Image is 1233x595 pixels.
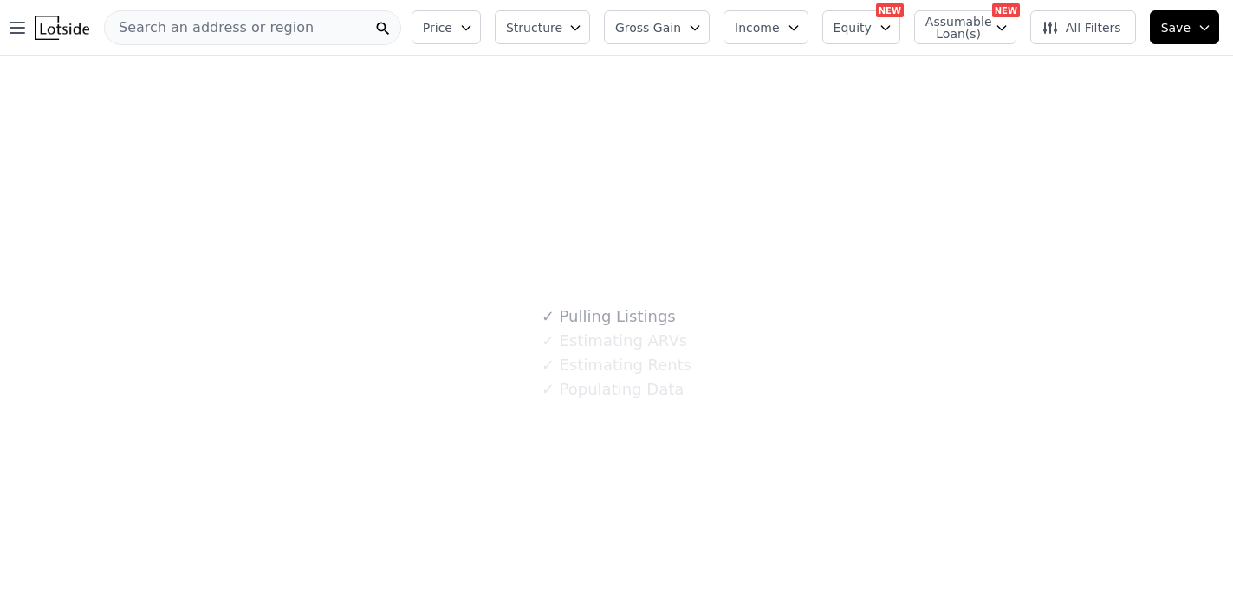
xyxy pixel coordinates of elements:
[1161,19,1191,36] span: Save
[542,353,691,377] div: Estimating Rents
[615,19,681,36] span: Gross Gain
[1042,19,1121,36] span: All Filters
[542,304,676,329] div: Pulling Listings
[542,377,684,402] div: Populating Data
[542,356,555,374] span: ✓
[822,10,900,44] button: Equity
[542,332,555,350] span: ✓
[506,19,561,36] span: Structure
[495,10,590,44] button: Structure
[914,10,1016,44] button: Assumable Loan(s)
[35,16,89,40] img: Lotside
[423,19,452,36] span: Price
[992,3,1020,17] div: NEW
[925,16,981,40] span: Assumable Loan(s)
[542,329,687,353] div: Estimating ARVs
[735,19,780,36] span: Income
[604,10,710,44] button: Gross Gain
[876,3,904,17] div: NEW
[542,381,555,398] span: ✓
[412,10,481,44] button: Price
[542,308,555,325] span: ✓
[1030,10,1136,44] button: All Filters
[834,19,872,36] span: Equity
[724,10,808,44] button: Income
[1150,10,1219,44] button: Save
[105,17,314,38] span: Search an address or region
